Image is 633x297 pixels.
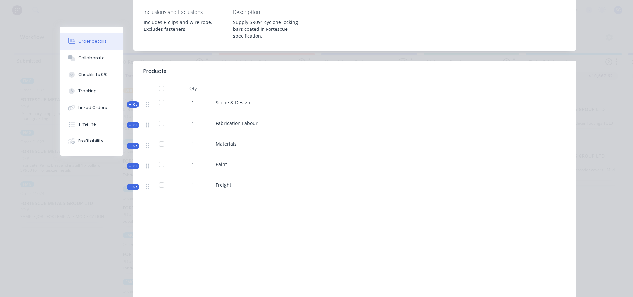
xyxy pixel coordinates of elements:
button: Checklists 0/0 [60,66,123,83]
button: Order details [60,33,123,50]
div: Linked Orders [78,105,107,111]
button: Profitability [60,133,123,149]
div: Kit [127,122,139,128]
label: Description [233,8,316,16]
div: Kit [127,101,139,108]
span: 1 [192,181,194,188]
span: Fabrication Labour [216,120,258,126]
button: Tracking [60,83,123,99]
div: Checklists 0/0 [78,72,108,78]
div: Order details [78,38,107,44]
div: Products [143,67,166,75]
span: Kit [129,102,137,107]
button: Timeline [60,116,123,133]
span: 1 [192,99,194,106]
span: 1 [192,120,194,127]
div: Kit [127,184,139,190]
div: Timeline [78,121,96,127]
button: Linked Orders [60,99,123,116]
label: Inclusions and Exclusions [143,8,226,16]
span: Kit [129,143,137,148]
span: Kit [129,123,137,128]
button: Collaborate [60,50,123,66]
span: 1 [192,161,194,168]
div: Supply SR091 cyclone locking bars coated in Fortescue specification. [228,17,311,41]
span: Paint [216,161,227,167]
span: Freight [216,182,231,188]
span: Scope & Design [216,99,250,106]
div: Includes R clips and wire rope. Excludes fasteners. [138,17,221,34]
div: Kit [127,143,139,149]
div: Collaborate [78,55,105,61]
span: Materials [216,141,237,147]
div: Kit [127,163,139,169]
span: Kit [129,184,137,189]
span: Kit [129,164,137,169]
div: Tracking [78,88,97,94]
div: Profitability [78,138,103,144]
div: Qty [173,82,213,95]
span: 1 [192,140,194,147]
